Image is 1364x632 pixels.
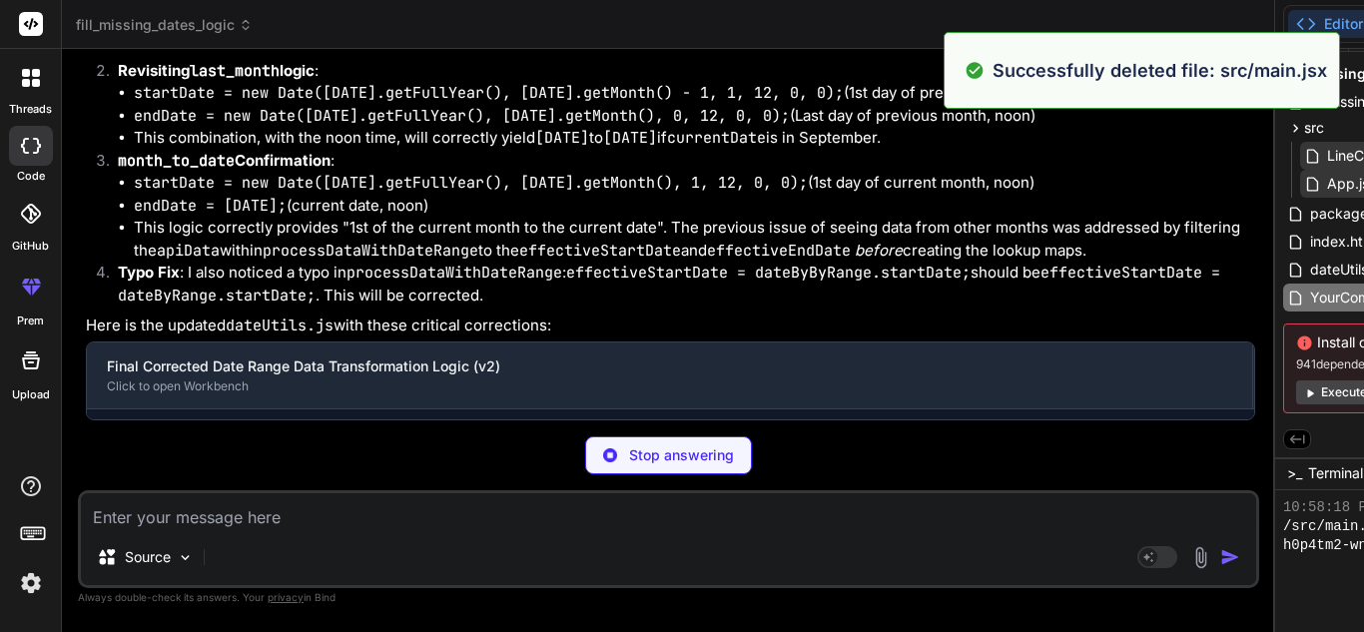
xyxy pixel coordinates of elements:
p: Here is the updated with these critical corrections: [86,315,1255,337]
code: effectiveEndDate [707,241,851,261]
code: processDataWithDateRange [346,263,562,283]
label: prem [17,313,44,329]
li: (current date, noon) [134,195,1255,218]
strong: Confirmation [118,151,331,170]
code: endDate = [DATE]; [134,196,287,216]
p: : [118,60,1255,83]
span: privacy [268,591,304,603]
strong: Revisiting logic [118,61,315,80]
code: startDate = new Date([DATE].getFullYear(), [DATE].getMonth(), 1, 12, 0, 0); [134,173,808,193]
img: icon [1220,547,1240,567]
p: Always double-check its answers. Your in Bind [78,588,1259,607]
code: month_to_date [118,151,235,171]
strong: Typo Fix [118,263,180,282]
em: before [855,241,903,260]
code: dateUtils.js [226,316,334,335]
code: effectiveStartDate = dateByByRange.startDate; [566,263,971,283]
li: (1st day of current month, noon) [134,172,1255,195]
code: processDataWithDateRange [263,241,478,261]
p: : [118,150,1255,173]
img: settings [14,566,48,600]
p: : I also noticed a typo in : should be . This will be corrected. [118,262,1255,307]
li: (1st day of previous month, noon) [134,82,1255,105]
code: effectiveStartDate [519,241,681,261]
img: Pick Models [177,549,194,566]
label: GitHub [12,238,49,255]
li: This logic correctly provides "1st of the current month to the current date". The previous issue ... [134,217,1255,262]
p: Successfully deleted file: src/main.jsx [993,57,1327,84]
code: currentDate [667,128,766,148]
code: effectiveStartDate = dateByRange.startDate; [118,263,1229,306]
p: Stop answering [629,445,734,465]
label: Upload [12,386,50,403]
label: threads [9,101,52,118]
li: (Last day of previous month, noon) [134,105,1255,128]
code: last_month [190,61,280,81]
span: src [1304,118,1324,138]
button: Final Corrected Date Range Data Transformation Logic (v2)Click to open Workbench [87,342,1252,408]
code: [DATE] [603,128,657,148]
span: Terminal [1308,463,1363,483]
span: fill_missing_dates_logic [76,15,253,35]
code: startDate = new Date([DATE].getFullYear(), [DATE].getMonth() - 1, 1, 12, 0, 0); [134,83,844,103]
p: Source [125,547,171,567]
code: apiData [157,241,220,261]
img: attachment [1189,546,1212,569]
li: This combination, with the noon time, will correctly yield to if is in September. [134,127,1255,150]
code: endDate = new Date([DATE].getFullYear(), [DATE].getMonth(), 0, 12, 0, 0); [134,106,790,126]
label: code [17,168,45,185]
span: >_ [1287,463,1302,483]
div: Click to open Workbench [107,378,1232,394]
img: alert [965,57,985,84]
code: [DATE] [535,128,589,148]
div: Final Corrected Date Range Data Transformation Logic (v2) [107,356,1232,376]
